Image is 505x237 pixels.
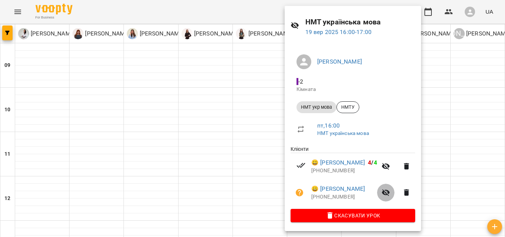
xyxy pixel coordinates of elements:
a: [PERSON_NAME] [317,58,362,65]
svg: Візит сплачено [296,161,305,170]
button: Скасувати Урок [291,209,415,222]
b: / [368,159,377,166]
span: Скасувати Урок [296,211,409,220]
a: 😀 [PERSON_NAME] [311,184,365,193]
a: 😀 [PERSON_NAME] [311,158,365,167]
a: пт , 16:00 [317,122,340,129]
p: [PHONE_NUMBER] [311,193,377,201]
span: - 2 [296,78,305,85]
h6: НМТ українська мова [305,16,416,28]
p: Кімната [296,86,409,93]
div: НМТУ [336,101,359,113]
span: 4 [374,159,377,166]
span: 4 [368,159,371,166]
span: НМТ укр мова [296,104,336,111]
button: Візит ще не сплачено. Додати оплату? [291,184,308,202]
span: НМТУ [337,104,359,111]
p: [PHONE_NUMBER] [311,167,377,175]
a: 19 вер 2025 16:00-17:00 [305,28,372,35]
a: НМТ українська мова [317,130,369,136]
ul: Клієнти [291,145,415,209]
